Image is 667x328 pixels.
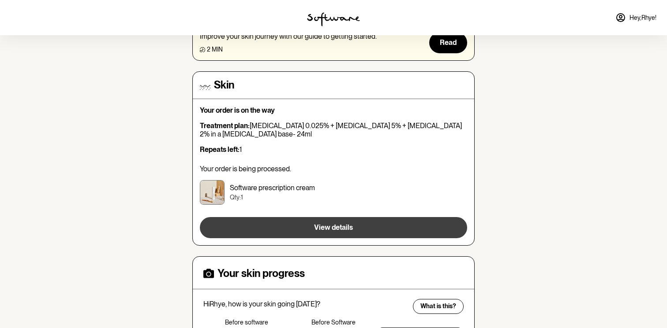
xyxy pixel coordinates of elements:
p: Improve your skin journey with our guide to getting started. [200,32,377,41]
img: software logo [307,12,360,26]
button: What is this? [413,299,464,314]
h4: Skin [214,79,234,92]
span: 2 min [207,46,223,53]
span: View details [314,223,353,232]
p: Your order is on the way [200,106,467,114]
strong: Repeats left: [200,145,240,154]
p: Qty: 1 [230,194,315,201]
span: What is this? [420,302,456,310]
span: Read [440,38,457,47]
img: ckrj9ld8300003h5xpk2noua0.jpg [200,180,225,205]
button: Read [429,32,467,53]
p: [MEDICAL_DATA] 0.025% + [MEDICAL_DATA] 5% + [MEDICAL_DATA] 2% in a [MEDICAL_DATA] base- 24ml [200,122,467,138]
strong: Treatment plan: [200,122,250,130]
button: View details [200,217,467,238]
p: Software prescription cream [230,184,315,192]
p: 1 [200,145,467,154]
p: Before software [203,319,290,326]
h4: Your skin progress [217,267,305,280]
p: Before Software [290,319,377,326]
span: Hey, Rhye ! [630,14,656,22]
p: Hi Rhye , how is your skin going [DATE]? [203,300,407,308]
a: Hey,Rhye! [610,7,662,28]
p: Your order is being processed. [200,165,467,173]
